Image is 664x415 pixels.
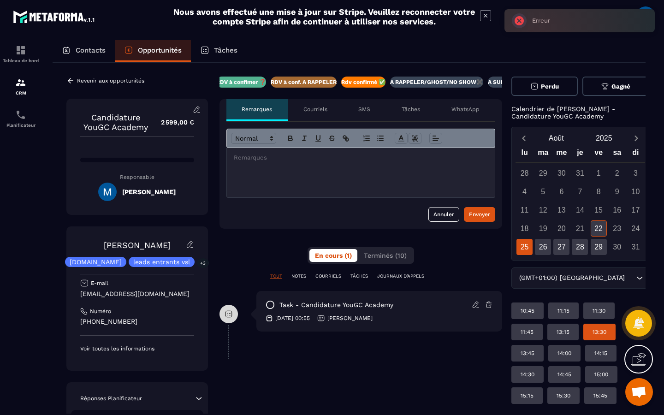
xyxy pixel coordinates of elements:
a: schedulerschedulerPlanificateur [2,102,39,135]
p: A SUIVRE ⏳ [488,78,522,86]
div: 28 [572,239,588,255]
div: 3 [628,165,644,181]
p: [EMAIL_ADDRESS][DOMAIN_NAME] [80,290,194,298]
div: 12 [535,202,551,218]
p: Candidature YouGC Academy [80,113,152,132]
div: 8 [591,184,607,200]
div: 10 [628,184,644,200]
button: Annuler [428,207,459,222]
a: Tâches [191,40,247,62]
p: A RAPPELER/GHOST/NO SHOW✖️ [390,78,483,86]
div: 21 [572,220,588,237]
p: 14:30 [521,371,534,378]
div: 17 [628,202,644,218]
div: 25 [516,239,533,255]
div: 31 [628,239,644,255]
p: 13:15 [557,328,569,336]
div: 30 [609,239,625,255]
a: Opportunités [115,40,191,62]
div: 22 [591,220,607,237]
input: Search for option [627,273,634,283]
div: lu [516,146,534,162]
button: Perdu [511,77,578,96]
img: logo [13,8,96,25]
a: [PERSON_NAME] [104,240,171,250]
p: Contacts [76,46,106,54]
img: formation [15,45,26,56]
div: 6 [553,184,569,200]
p: 15:45 [593,392,607,399]
div: 31 [572,165,588,181]
p: 11:15 [557,307,569,314]
p: COURRIELS [315,273,341,279]
button: Next month [628,132,645,144]
span: En cours (1) [315,252,352,259]
p: Tâches [402,106,420,113]
p: Réponses Planificateur [80,395,142,402]
button: Previous month [516,132,533,144]
button: En cours (1) [309,249,357,262]
p: CRM [2,90,39,95]
p: [PERSON_NAME] [327,314,373,322]
div: 13 [553,202,569,218]
div: 27 [553,239,569,255]
p: Tableau de bord [2,58,39,63]
p: 2 599,00 € [152,113,194,131]
span: Gagné [611,83,630,90]
p: 15:30 [557,392,570,399]
p: SMS [358,106,370,113]
div: 11 [516,202,533,218]
a: formationformationCRM [2,70,39,102]
p: 11:45 [521,328,534,336]
div: ve [589,146,608,162]
div: ma [534,146,552,162]
p: [PHONE_NUMBER] [80,317,194,326]
span: Perdu [541,83,559,90]
div: me [552,146,571,162]
div: 5 [535,184,551,200]
p: Responsable [80,174,194,180]
p: Tâches [214,46,237,54]
p: TÂCHES [350,273,368,279]
p: 13:45 [521,350,534,357]
div: 20 [553,220,569,237]
div: Search for option [511,267,649,289]
p: Opportunités [138,46,182,54]
div: 15 [591,202,607,218]
div: 28 [516,165,533,181]
div: 14 [572,202,588,218]
p: +3 [197,258,209,268]
div: 16 [609,202,625,218]
p: Planificateur [2,123,39,128]
p: RDV à confimer ❓ [216,78,266,86]
a: Ouvrir le chat [625,378,653,406]
a: formationformationTableau de bord [2,38,39,70]
div: 4 [516,184,533,200]
p: leads entrants vsl [133,259,190,265]
span: (GMT+01:00) [GEOGRAPHIC_DATA] [517,273,627,283]
button: Open years overlay [580,130,628,146]
p: [DOMAIN_NAME] [70,259,122,265]
h2: Nous avons effectué une mise à jour sur Stripe. Veuillez reconnecter votre compte Stripe afin de ... [173,7,475,26]
div: sa [608,146,626,162]
p: NOTES [291,273,306,279]
div: 24 [628,220,644,237]
div: 18 [516,220,533,237]
p: E-mail [91,279,108,287]
span: Terminés (10) [364,252,407,259]
div: 23 [609,220,625,237]
p: Numéro [90,308,111,315]
button: Envoyer [464,207,495,222]
p: 15:15 [521,392,534,399]
p: 11:30 [593,307,605,314]
p: Calendrier de [PERSON_NAME] - Candidature YouGC Academy [511,105,649,120]
p: RDV à conf. A RAPPELER [271,78,337,86]
img: scheduler [15,109,26,120]
p: Rdv confirmé ✅ [341,78,385,86]
p: Voir toutes les informations [80,345,194,352]
div: Envoyer [469,210,490,219]
div: 29 [591,239,607,255]
div: 9 [609,184,625,200]
p: 15:00 [594,371,608,378]
p: JOURNAUX D'APPELS [377,273,424,279]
